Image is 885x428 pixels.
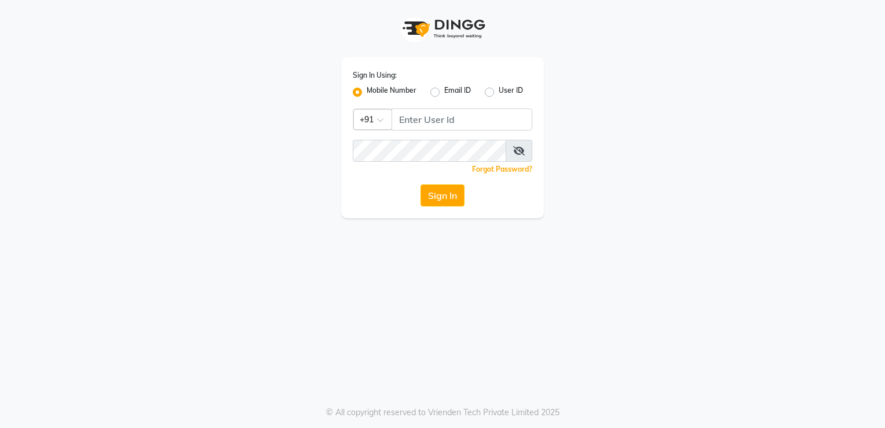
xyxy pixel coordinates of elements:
[420,184,465,206] button: Sign In
[367,85,416,99] label: Mobile Number
[392,108,532,130] input: Username
[499,85,523,99] label: User ID
[353,140,506,162] input: Username
[396,12,489,46] img: logo1.svg
[353,70,397,81] label: Sign In Using:
[472,165,532,173] a: Forgot Password?
[444,85,471,99] label: Email ID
